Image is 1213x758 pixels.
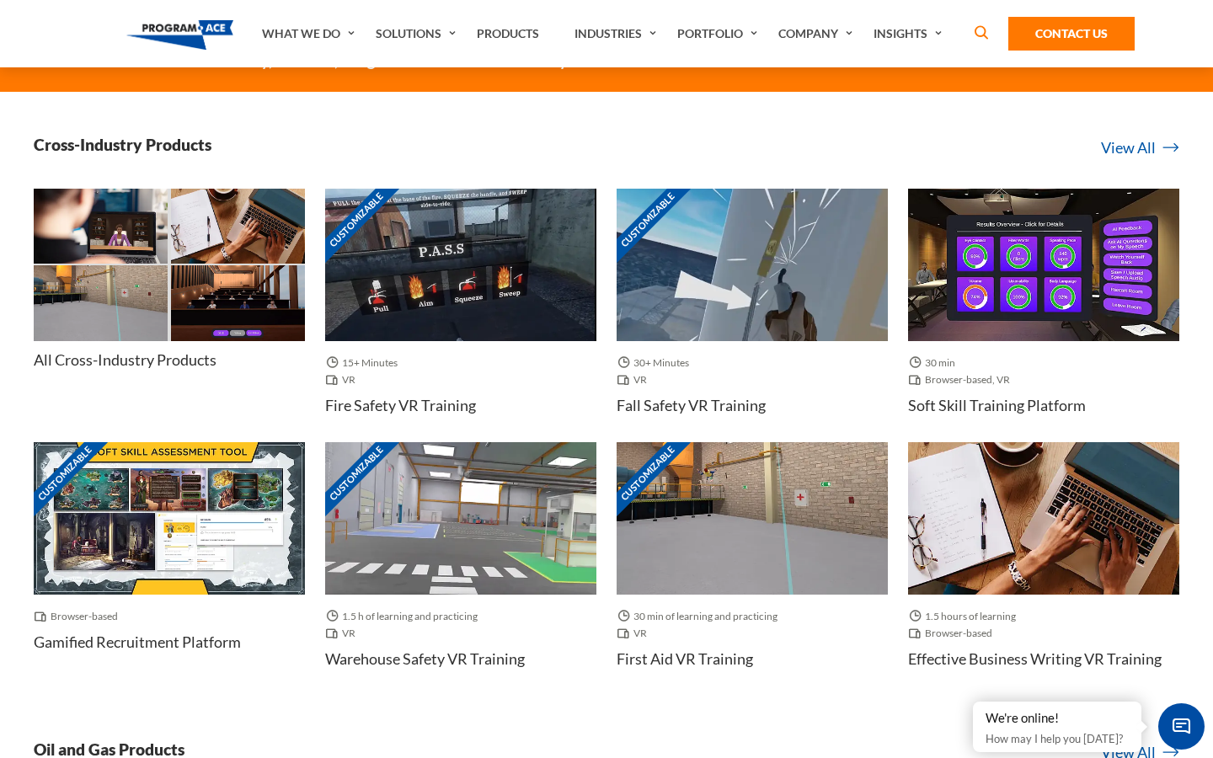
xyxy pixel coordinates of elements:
[325,442,596,696] a: Customizable Thumbnail - Warehouse Safety VR Training 1.5 h of learning and practicing VR Warehou...
[908,608,1023,625] span: 1.5 hours of learning
[325,395,476,416] h4: Fire Safety VR Training
[34,442,305,679] a: Customizable Thumbnail - Gamified recruitment platform Browser-based Gamified recruitment platform
[617,355,696,371] span: 30+ Minutes
[605,430,691,516] span: Customizable
[908,189,1179,341] img: Thumbnail - Soft skill training platform
[908,442,1179,696] a: Thumbnail - Effective business writing VR Training 1.5 hours of learning Browser-based Effective ...
[126,20,233,50] img: Program-Ace
[313,177,399,263] span: Customizable
[986,729,1129,749] p: How may I help you [DATE]?
[171,265,305,340] img: Thumbnail - Leadership communication VR Training
[313,430,399,516] span: Customizable
[22,430,108,516] span: Customizable
[617,395,766,416] h4: Fall Safety VR Training
[325,189,596,442] a: Customizable Thumbnail - Fire Safety VR Training 15+ Minutes VR Fire Safety VR Training
[908,371,1017,388] span: Browser-based, VR
[986,710,1129,727] div: We're online!
[1158,703,1205,750] span: Chat Widget
[617,442,888,595] img: Thumbnail - First Aid VR Training
[617,371,654,388] span: VR
[34,350,216,371] h4: All Cross-Industry Products
[34,265,168,340] img: Thumbnail - First Aid VR Training
[617,608,784,625] span: 30 min of learning and practicing
[908,625,999,642] span: Browser-based
[605,177,691,263] span: Customizable
[34,189,168,264] img: Thumbnail - Ace your video interview VR Training
[171,189,305,264] img: Thumbnail - Effective business writing VR Training
[325,442,596,595] img: Thumbnail - Warehouse Safety VR Training
[908,189,1179,442] a: Thumbnail - Soft skill training platform 30 min Browser-based, VR Soft skill training platform
[325,189,596,341] img: Thumbnail - Fire Safety VR Training
[617,625,654,642] span: VR
[34,134,211,155] h3: Cross-Industry Products
[908,649,1162,670] h4: Effective business writing VR Training
[325,608,484,625] span: 1.5 h of learning and practicing
[617,442,888,696] a: Customizable Thumbnail - First Aid VR Training 30 min of learning and practicing VR First Aid VR ...
[325,355,404,371] span: 15+ Minutes
[325,371,362,388] span: VR
[908,395,1086,416] h4: Soft skill training platform
[1008,17,1135,51] a: Contact Us
[34,608,125,625] span: Browser-based
[617,649,753,670] h4: First Aid VR Training
[617,189,888,442] a: Customizable Thumbnail - Fall Safety VR Training 30+ Minutes VR Fall Safety VR Training
[908,442,1179,595] img: Thumbnail - Effective business writing VR Training
[1101,136,1179,159] a: View All
[325,625,362,642] span: VR
[617,189,888,341] img: Thumbnail - Fall Safety VR Training
[325,649,525,670] h4: Warehouse Safety VR Training
[34,189,305,403] a: Thumbnail - Ace your video interview VR Training Thumbnail - Effective business writing VR Traini...
[34,632,241,653] h4: Gamified recruitment platform
[34,442,305,595] img: Thumbnail - Gamified recruitment platform
[908,355,962,371] span: 30 min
